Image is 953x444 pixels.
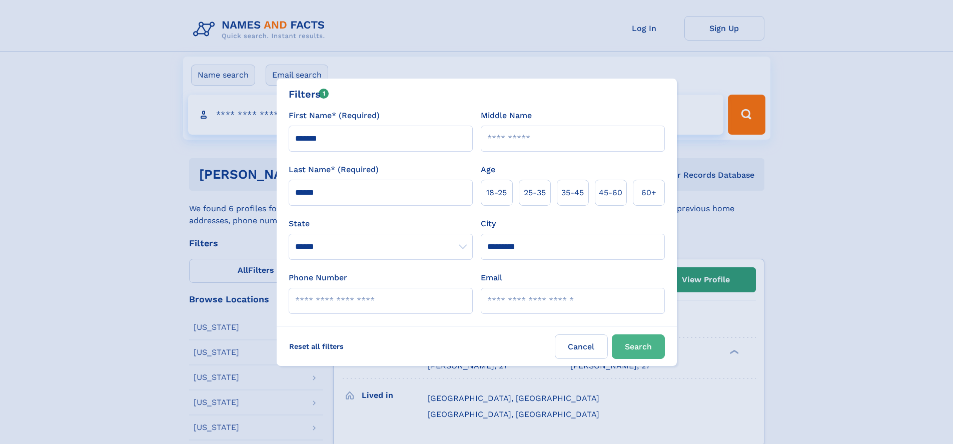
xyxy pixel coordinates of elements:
span: 45‑60 [599,187,622,199]
label: City [481,218,496,230]
label: First Name* (Required) [289,110,380,122]
label: Middle Name [481,110,532,122]
label: State [289,218,473,230]
span: 35‑45 [561,187,584,199]
span: 60+ [641,187,656,199]
label: Phone Number [289,272,347,284]
label: Cancel [555,334,608,359]
label: Last Name* (Required) [289,164,379,176]
span: 18‑25 [486,187,507,199]
label: Age [481,164,495,176]
button: Search [612,334,665,359]
span: 25‑35 [524,187,546,199]
label: Email [481,272,502,284]
div: Filters [289,87,329,102]
label: Reset all filters [283,334,350,358]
